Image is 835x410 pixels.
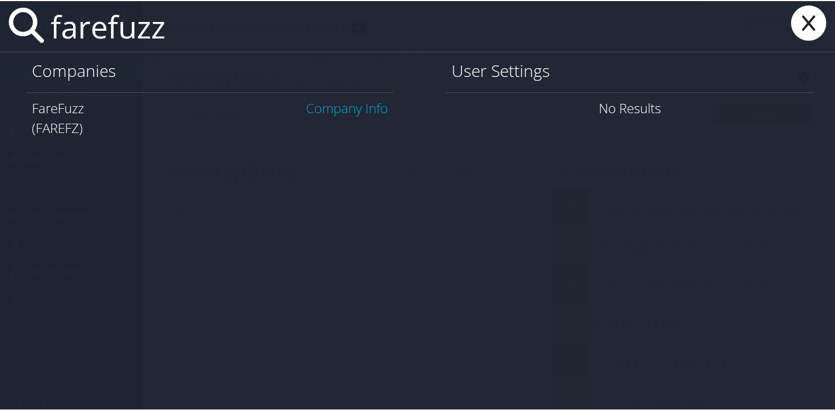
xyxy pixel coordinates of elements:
[32,98,84,116] span: FareFuzz
[446,91,813,123] div: No Results
[306,98,388,116] a: Company Info
[32,58,388,81] h1: Companies
[32,117,388,137] div: (FAREFZ)
[452,58,808,81] h1: User Settings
